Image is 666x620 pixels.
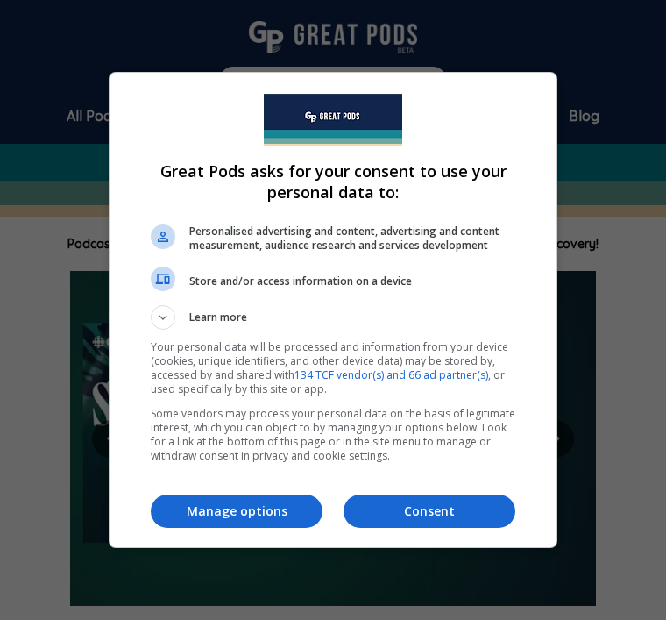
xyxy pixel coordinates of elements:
[189,274,515,289] span: Store and/or access information on a device
[151,340,515,396] p: Your personal data will be processed and information from your device (cookies, unique identifier...
[294,367,488,382] a: 134 TCF vendor(s) and 66 ad partner(s)
[151,407,515,463] p: Some vendors may process your personal data on the basis of legitimate interest, which you can ob...
[189,310,247,330] span: Learn more
[344,495,515,528] button: Consent
[151,495,322,528] button: Manage options
[151,502,322,520] p: Manage options
[344,502,515,520] p: Consent
[151,160,515,203] h1: Great Pods asks for your consent to use your personal data to:
[151,305,515,330] button: Learn more
[264,94,402,146] img: Welcome to Great Pods
[189,224,515,253] span: Personalised advertising and content, advertising and content measurement, audience research and ...
[109,72,557,548] div: Great Pods asks for your consent to use your personal data to:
